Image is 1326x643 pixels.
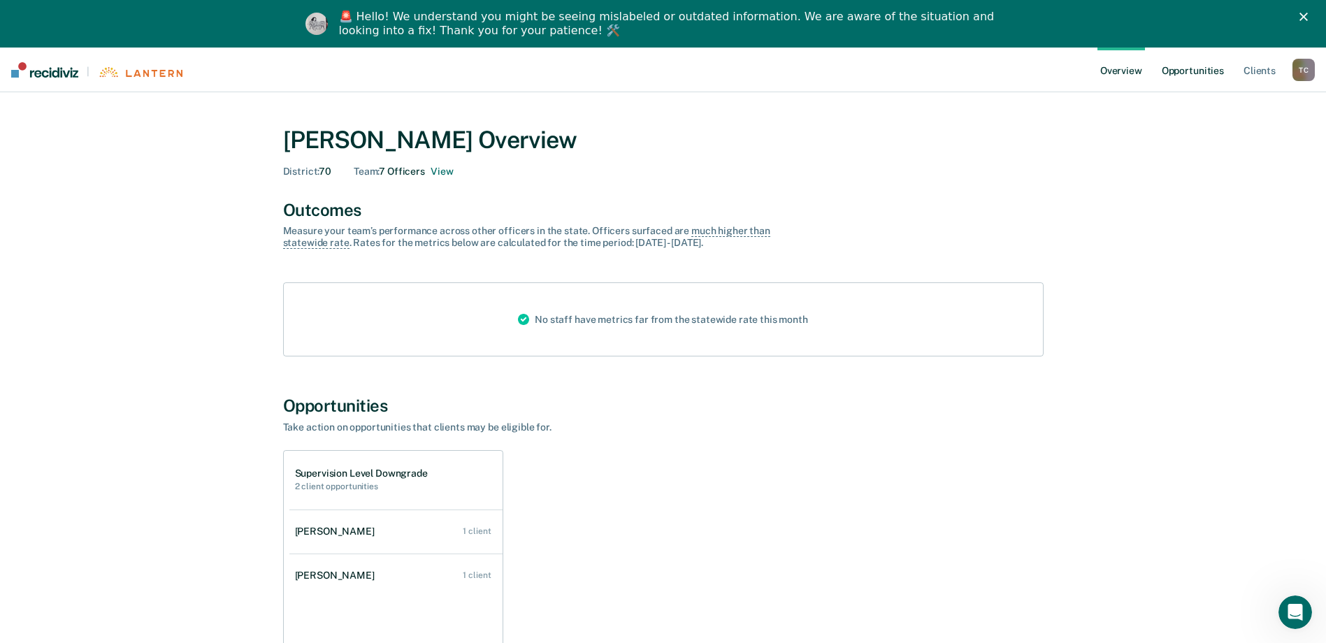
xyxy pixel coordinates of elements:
span: District : [283,166,319,177]
a: Clients [1241,48,1278,92]
a: Overview [1097,48,1145,92]
div: T C [1292,59,1315,81]
a: [PERSON_NAME] 1 client [289,556,503,595]
div: No staff have metrics far from the statewide rate this month [507,283,819,356]
img: Profile image for Kim [305,13,328,35]
div: Outcomes [283,200,1044,220]
div: 7 Officers [354,166,453,178]
div: [PERSON_NAME] Overview [283,126,1044,154]
h1: Supervision Level Downgrade [295,468,428,479]
span: | [78,66,98,78]
div: 🚨 Hello! We understand you might be seeing mislabeled or outdated information. We are aware of th... [339,10,999,38]
button: 7 officers on Todd Cash's Team [431,166,453,178]
div: 1 client [463,570,491,580]
img: Recidiviz [11,62,78,78]
iframe: Intercom live chat [1278,595,1312,629]
div: Measure your team’s performance across other officer s in the state. Officer s surfaced are . Rat... [283,225,772,249]
div: Opportunities [283,396,1044,416]
img: Lantern [98,67,182,78]
div: [PERSON_NAME] [295,526,380,537]
h2: 2 client opportunities [295,482,428,491]
a: [PERSON_NAME] 1 client [289,512,503,551]
div: 1 client [463,526,491,536]
a: Opportunities [1159,48,1227,92]
span: Team : [354,166,379,177]
div: [PERSON_NAME] [295,570,380,581]
a: | [11,62,182,78]
div: Take action on opportunities that clients may be eligible for. [283,421,772,433]
div: 70 [283,166,332,178]
div: Close [1299,13,1313,21]
button: TC [1292,59,1315,81]
span: much higher than statewide rate [283,225,770,249]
